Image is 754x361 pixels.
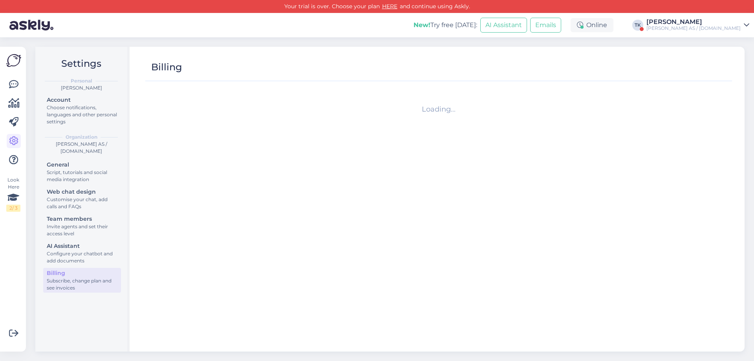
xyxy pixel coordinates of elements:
[42,141,121,155] div: [PERSON_NAME] AS / [DOMAIN_NAME]
[632,20,643,31] div: TK
[47,250,117,264] div: Configure your chatbot and add documents
[480,18,527,33] button: AI Assistant
[42,84,121,92] div: [PERSON_NAME]
[66,134,97,141] b: Organization
[380,3,400,10] a: HERE
[6,176,20,212] div: Look Here
[47,242,117,250] div: AI Assistant
[43,187,121,211] a: Web chat designCustomise your chat, add calls and FAQs
[148,104,729,115] div: Loading...
[47,161,117,169] div: General
[43,159,121,184] a: GeneralScript, tutorials and social media integration
[646,25,741,31] div: [PERSON_NAME] AS / [DOMAIN_NAME]
[42,56,121,71] h2: Settings
[71,77,92,84] b: Personal
[6,53,21,68] img: Askly Logo
[47,188,117,196] div: Web chat design
[47,215,117,223] div: Team members
[47,169,117,183] div: Script, tutorials and social media integration
[47,223,117,237] div: Invite agents and set their access level
[530,18,561,33] button: Emails
[43,95,121,126] a: AccountChoose notifications, languages and other personal settings
[47,104,117,125] div: Choose notifications, languages and other personal settings
[414,20,477,30] div: Try free [DATE]:
[151,60,182,75] div: Billing
[646,19,749,31] a: [PERSON_NAME][PERSON_NAME] AS / [DOMAIN_NAME]
[47,96,117,104] div: Account
[43,214,121,238] a: Team membersInvite agents and set their access level
[414,21,430,29] b: New!
[47,196,117,210] div: Customise your chat, add calls and FAQs
[47,269,117,277] div: Billing
[43,268,121,293] a: BillingSubscribe, change plan and see invoices
[571,18,613,32] div: Online
[47,277,117,291] div: Subscribe, change plan and see invoices
[646,19,741,25] div: [PERSON_NAME]
[6,205,20,212] div: 2 / 3
[43,241,121,266] a: AI AssistantConfigure your chatbot and add documents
